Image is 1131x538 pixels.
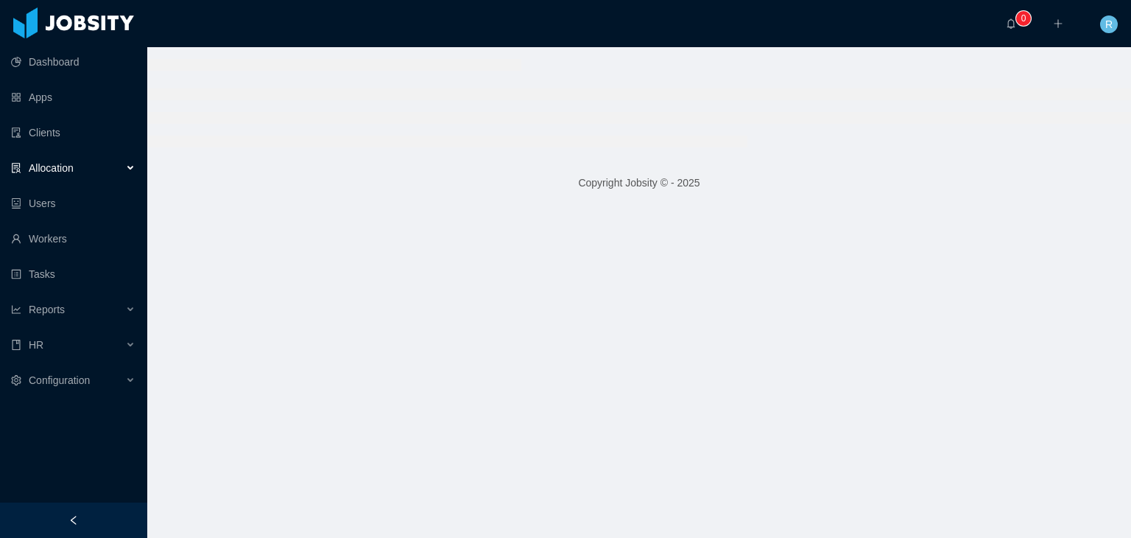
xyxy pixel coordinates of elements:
[29,304,65,315] span: Reports
[11,340,21,350] i: icon: book
[29,374,90,386] span: Configuration
[11,224,135,254] a: icon: userWorkers
[1053,18,1063,29] i: icon: plus
[29,162,74,174] span: Allocation
[1105,15,1113,33] span: R
[11,163,21,173] i: icon: solution
[1016,11,1031,26] sup: 0
[147,158,1131,209] footer: Copyright Jobsity © - 2025
[11,304,21,315] i: icon: line-chart
[11,47,135,77] a: icon: pie-chartDashboard
[1006,18,1016,29] i: icon: bell
[11,375,21,385] i: icon: setting
[11,118,135,147] a: icon: auditClients
[11,189,135,218] a: icon: robotUsers
[29,339,43,351] span: HR
[11,259,135,289] a: icon: profileTasks
[11,83,135,112] a: icon: appstoreApps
